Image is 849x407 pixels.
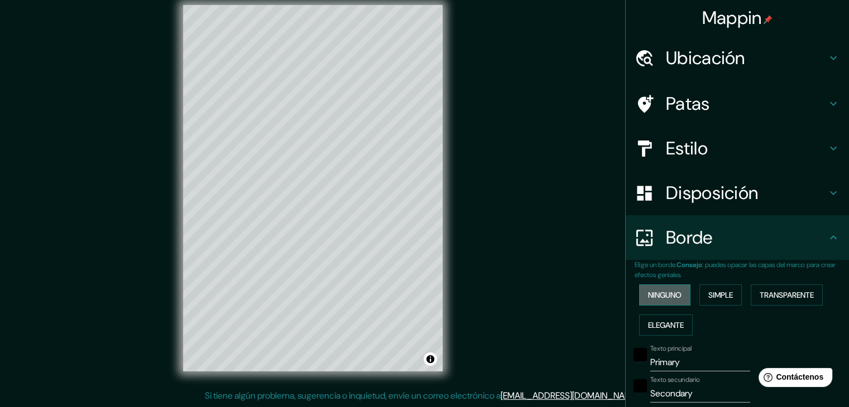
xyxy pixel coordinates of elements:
iframe: Lanzador de widgets de ayuda [750,364,837,395]
button: Transparente [751,284,823,306]
button: negro [634,379,647,393]
img: pin-icon.png [764,15,773,24]
font: Ninguno [648,290,682,300]
div: Disposición [626,171,849,215]
font: Consejo [677,260,702,269]
font: Patas [666,92,710,115]
button: Ninguno [639,284,690,306]
button: negro [634,348,647,361]
a: [EMAIL_ADDRESS][DOMAIN_NAME] [501,390,639,401]
font: Simple [708,290,733,300]
font: Elige un borde. [635,260,677,269]
font: Texto secundario [650,375,700,384]
button: Elegante [639,314,693,336]
button: Activar o desactivar atribución [424,352,437,366]
font: Texto principal [650,344,692,353]
font: Borde [666,226,713,249]
font: Elegante [648,320,684,330]
font: : puedes opacar las capas del marco para crear efectos geniales. [635,260,836,279]
font: Ubicación [666,46,745,70]
div: Ubicación [626,36,849,80]
font: Disposición [666,181,758,205]
div: Borde [626,215,849,260]
font: Estilo [666,137,708,160]
div: Estilo [626,126,849,171]
font: Transparente [760,290,814,300]
font: Mappin [702,6,762,30]
font: Si tiene algún problema, sugerencia o inquietud, envíe un correo electrónico a [205,390,501,401]
div: Patas [626,81,849,126]
button: Simple [699,284,742,306]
